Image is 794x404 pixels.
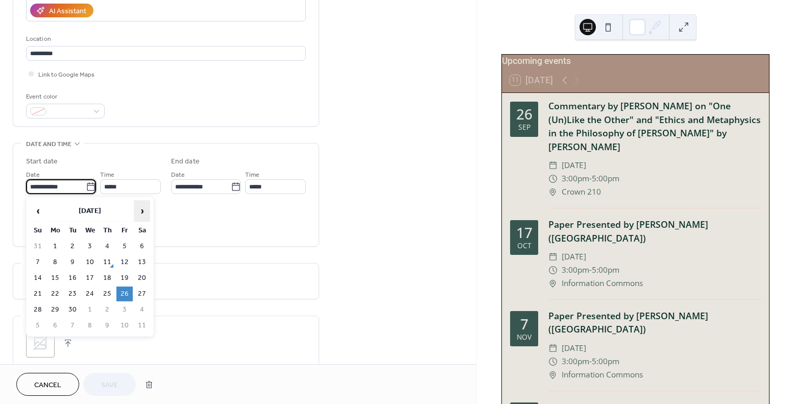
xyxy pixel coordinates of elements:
span: 3:00pm [562,172,589,185]
span: Time [245,170,259,180]
td: 4 [99,239,115,254]
div: Event color [26,91,103,102]
td: 25 [99,287,115,301]
div: 7 [520,317,528,331]
td: 4 [134,302,150,317]
td: 1 [47,239,63,254]
td: 10 [82,255,98,270]
td: 26 [116,287,133,301]
button: Cancel [16,373,79,396]
td: 13 [134,255,150,270]
div: Oct [517,242,532,249]
td: 29 [47,302,63,317]
td: 8 [47,255,63,270]
td: 23 [64,287,81,301]
td: 1 [82,302,98,317]
td: 27 [134,287,150,301]
td: 14 [30,271,46,286]
th: Sa [134,223,150,238]
span: [DATE] [562,159,586,172]
th: We [82,223,98,238]
span: 5:00pm [592,264,619,277]
div: ​ [548,342,558,355]
td: 21 [30,287,46,301]
td: 5 [30,318,46,333]
td: 10 [116,318,133,333]
div: ​ [548,355,558,368]
th: Th [99,223,115,238]
span: Information Commons [562,277,643,290]
span: [DATE] [562,250,586,264]
td: 22 [47,287,63,301]
span: Link to Google Maps [38,69,94,80]
div: Start date [26,156,58,167]
td: 8 [82,318,98,333]
div: Nov [517,334,532,341]
span: - [589,172,592,185]
span: Crown 210 [562,185,601,199]
th: Tu [64,223,81,238]
span: › [134,201,150,221]
span: Cancel [34,380,61,391]
div: ; [26,329,55,358]
td: 30 [64,302,81,317]
td: 3 [82,239,98,254]
td: 7 [30,255,46,270]
td: 2 [99,302,115,317]
td: 6 [47,318,63,333]
span: Information Commons [562,368,643,382]
div: ​ [548,368,558,382]
div: 26 [516,107,533,122]
div: End date [171,156,200,167]
td: 15 [47,271,63,286]
span: 5:00pm [592,172,619,185]
td: 2 [64,239,81,254]
td: 11 [99,255,115,270]
td: 9 [99,318,115,333]
button: AI Assistant [30,4,93,17]
td: 19 [116,271,133,286]
span: Time [100,170,114,180]
th: Mo [47,223,63,238]
div: ​ [548,264,558,277]
div: ​ [548,250,558,264]
div: Paper Presented by [PERSON_NAME] ([GEOGRAPHIC_DATA]) [548,218,761,245]
th: [DATE] [47,200,133,222]
div: Sep [518,124,531,131]
span: 3:00pm [562,355,589,368]
th: Fr [116,223,133,238]
td: 9 [64,255,81,270]
div: AI Assistant [49,6,86,17]
span: Date and time [26,139,71,150]
td: 6 [134,239,150,254]
span: [DATE] [562,342,586,355]
span: Date [171,170,185,180]
td: 17 [82,271,98,286]
span: 3:00pm [562,264,589,277]
span: - [589,355,592,368]
span: ‹ [30,201,45,221]
td: 16 [64,271,81,286]
div: ​ [548,185,558,199]
div: ​ [548,172,558,185]
div: Commentary by [PERSON_NAME] on "One (Un)Like the Other" and "Ethics and Metaphysics in the Philos... [548,99,761,153]
td: 3 [116,302,133,317]
td: 5 [116,239,133,254]
span: 5:00pm [592,355,619,368]
div: ​ [548,277,558,290]
td: 7 [64,318,81,333]
div: Upcoming events [502,55,769,68]
td: 12 [116,255,133,270]
td: 31 [30,239,46,254]
div: ​ [548,159,558,172]
td: 24 [82,287,98,301]
td: 28 [30,302,46,317]
div: Location [26,34,304,44]
td: 11 [134,318,150,333]
div: Paper Presented by [PERSON_NAME] ([GEOGRAPHIC_DATA]) [548,309,761,336]
td: 18 [99,271,115,286]
td: 20 [134,271,150,286]
span: - [589,264,592,277]
span: Date [26,170,40,180]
